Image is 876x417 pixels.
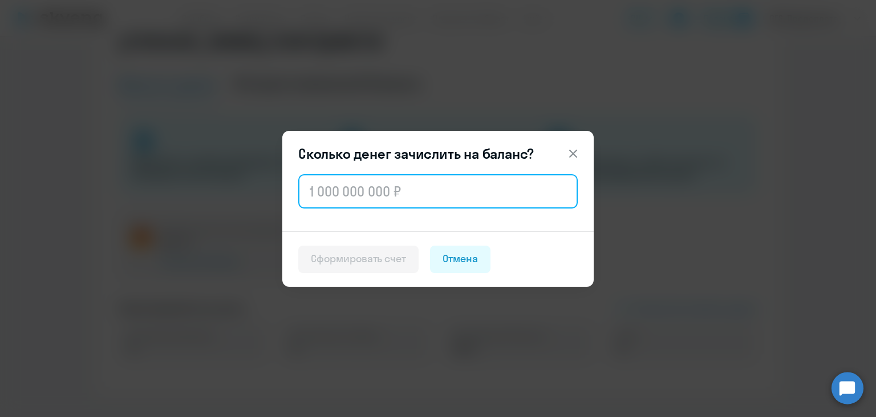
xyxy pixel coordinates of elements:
[430,246,490,273] button: Отмена
[298,174,578,209] input: 1 000 000 000 ₽
[443,251,478,266] div: Отмена
[298,246,419,273] button: Сформировать счет
[282,145,594,163] header: Сколько денег зачислить на баланс?
[311,251,406,266] div: Сформировать счет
